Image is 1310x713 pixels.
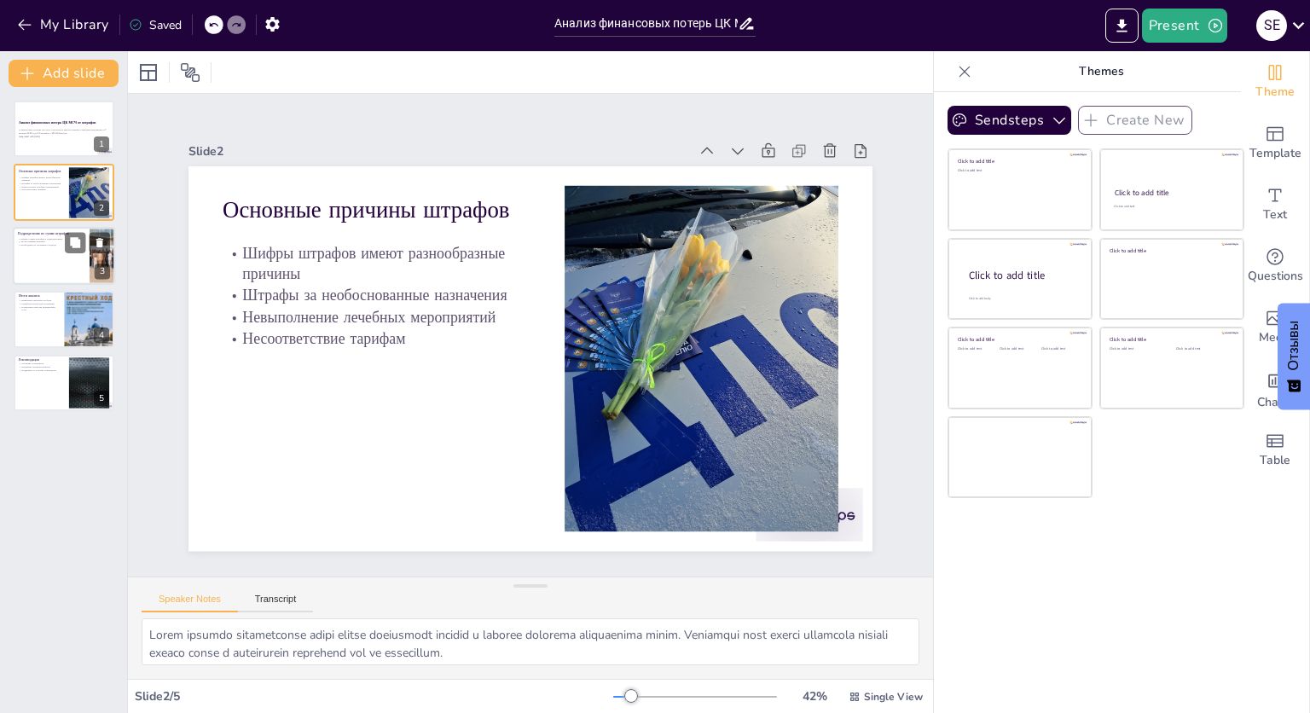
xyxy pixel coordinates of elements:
[1241,420,1309,481] div: Add a table
[14,291,114,347] div: https://cdn.sendsteps.com/images/logo/sendsteps_logo_white.pnghttps://cdn.sendsteps.com/images/lo...
[554,11,738,36] input: Insert title
[90,232,110,252] button: Delete Slide
[1249,144,1301,163] span: Template
[94,328,109,343] div: 4
[293,81,588,235] p: Основные причины штрафов
[19,299,59,303] p: Выявление ключевых проблем
[135,59,162,86] div: Layout
[13,227,115,285] div: https://cdn.sendsteps.com/images/logo/sendsteps_logo_white.pnghttps://cdn.sendsteps.com/images/lo...
[1241,297,1309,358] div: Add images, graphics, shapes or video
[1110,347,1163,351] div: Click to add text
[19,182,64,185] p: Штрафы за необоснованные назначения
[864,690,923,704] span: Single View
[94,200,109,216] div: 2
[1142,9,1227,43] button: Present
[1041,347,1080,351] div: Click to add text
[18,240,84,243] p: Частые шифры штрафов
[19,293,59,299] p: Итоги анализа
[1256,10,1287,41] div: S E
[19,356,64,362] p: Рекомендации
[19,368,64,372] p: Поддержка со стороны руководства
[958,336,1080,343] div: Click to add title
[252,184,542,329] p: Невыполнение лечебных мероприятий
[19,135,109,138] p: Generated with [URL]
[244,203,534,348] p: Несоответствие тарифам
[142,618,919,665] textarea: Lorem ipsumdo sitametconse adipi elitse doeiusmodt incidid u laboree dolorema aliquaenima minim. ...
[19,362,64,365] p: Обучение сотрудников
[969,297,1076,301] div: Click to add body
[958,347,996,351] div: Click to add text
[180,62,200,83] span: Position
[958,158,1080,165] div: Click to add title
[238,594,314,612] button: Transcript
[1000,347,1038,351] div: Click to add text
[19,305,59,311] p: Повышение качества медицинских услуг
[19,185,64,188] p: Невыполнение лечебных мероприятий
[1078,106,1192,135] button: Create New
[19,188,64,191] p: Несоответствие тарифам
[1105,9,1139,43] button: Export to PowerPoint
[19,176,64,182] p: Шифры штрафов имеют разнообразные причины
[1278,304,1310,410] button: Обратная связь - Показать опрос
[1263,206,1287,224] span: Text
[18,231,84,236] p: Подразделения по сумме штрафов
[794,688,835,704] div: 42 %
[1115,188,1228,198] div: Click to add title
[1241,174,1309,235] div: Add text boxes
[95,264,110,279] div: 3
[1110,336,1232,343] div: Click to add title
[1257,393,1293,412] span: Charts
[18,237,84,241] p: Разные суммы штрафов в подразделениях
[261,165,551,310] p: Штрафы за необоснованные назначения
[1241,51,1309,113] div: Change the overall theme
[1256,9,1287,43] button: S E
[290,20,753,239] div: Slide 2
[958,169,1080,173] div: Click to add text
[19,168,64,173] p: Основные причины штрафов
[1176,347,1230,351] div: Click to add text
[1286,321,1301,371] ya-tr-span: Отзывы
[1110,246,1232,253] div: Click to add title
[129,17,182,33] div: Saved
[19,129,109,135] p: О финансовых потерях ЦК МСЧ в результате выплат штрафов страховым компаниям за 7 месяцев 2025 год...
[978,51,1224,92] p: Themes
[135,688,613,704] div: Slide 2 / 5
[65,232,85,252] button: Duplicate Slide
[1255,83,1295,101] span: Theme
[1241,113,1309,174] div: Add ready made slides
[14,164,114,220] div: https://cdn.sendsteps.com/images/logo/sendsteps_logo_white.pnghttps://cdn.sendsteps.com/images/lo...
[142,594,238,612] button: Speaker Notes
[969,269,1078,283] div: Click to add title
[1114,205,1227,209] div: Click to add text
[13,11,116,38] button: My Library
[19,365,64,368] p: Внедрение системы контроля
[94,391,109,406] div: 5
[14,355,114,411] div: https://cdn.sendsteps.com/images/logo/sendsteps_logo_white.pnghttps://cdn.sendsteps.com/images/lo...
[19,121,96,125] strong: Анализ финансовых потерь ЦК МСЧ от штрафов
[9,60,119,87] button: Add slide
[19,302,59,305] p: Разработка шагов для устранения
[1241,358,1309,420] div: Add charts and graphs
[948,106,1071,135] button: Sendsteps
[18,243,84,246] p: Необходимость системного подхода
[270,125,568,290] p: Шифры штрафов имеют разнообразные причины
[1248,267,1303,286] span: Questions
[1259,328,1292,347] span: Media
[94,136,109,152] div: 1
[14,101,114,157] div: https://cdn.sendsteps.com/images/logo/sendsteps_logo_white.pnghttps://cdn.sendsteps.com/images/lo...
[1260,451,1290,470] span: Table
[1241,235,1309,297] div: Get real-time input from your audience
